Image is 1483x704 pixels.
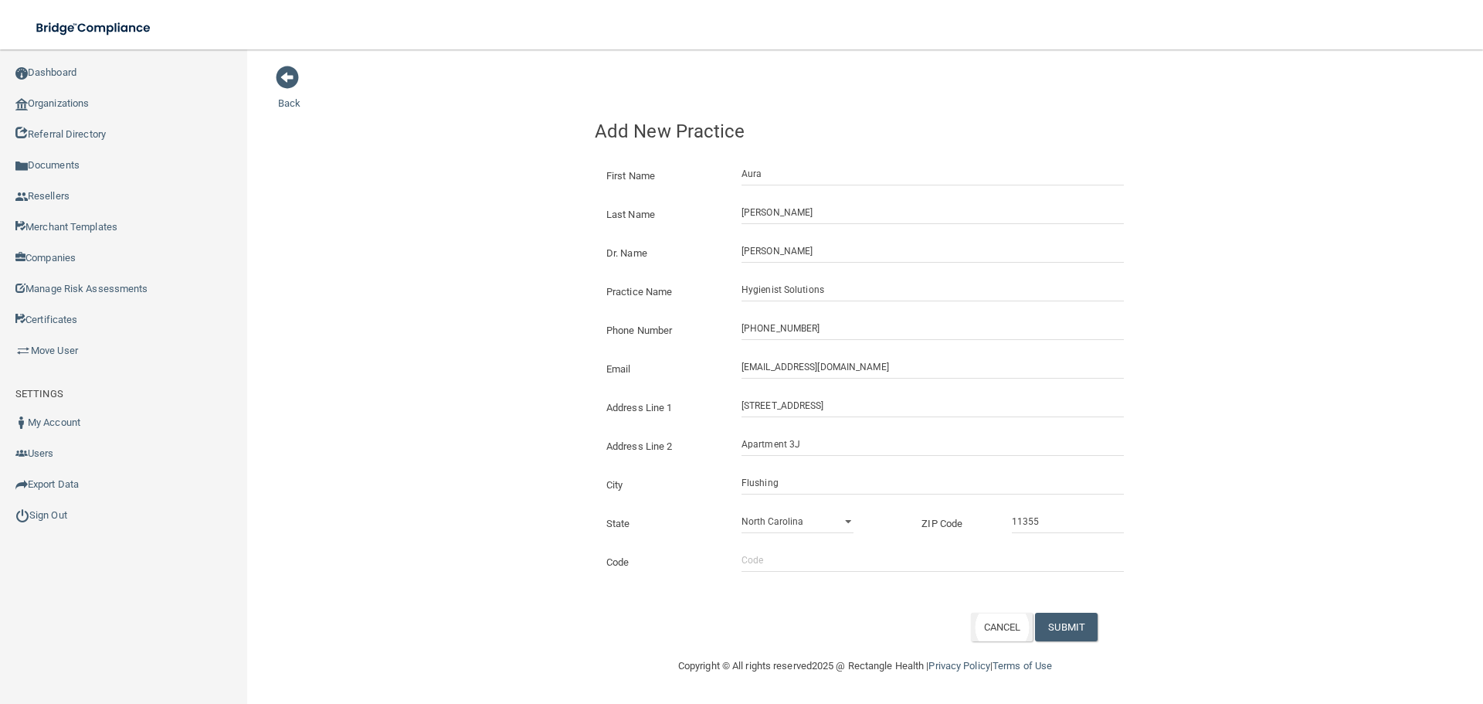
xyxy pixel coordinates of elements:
img: ic_user_dark.df1a06c3.png [15,417,28,429]
label: City [595,476,730,495]
input: Practice Name [741,278,1124,301]
label: Phone Number [595,321,730,340]
label: Email [595,360,730,379]
a: Back [278,79,300,109]
input: Doctor Name [741,240,1124,263]
input: Email [741,355,1124,379]
input: _____ [1012,510,1124,533]
h4: Add New Practice [595,121,1135,141]
label: Dr. Name [595,244,730,263]
input: Last Name [741,201,1124,224]
img: organization-icon.f8decf85.png [15,98,28,111]
input: Address Line 1 [741,394,1124,417]
img: icon-export.b9366987.png [15,478,28,491]
button: CANCEL [971,613,1033,641]
img: ic_reseller.de258add.png [15,191,28,203]
label: State [595,515,730,533]
label: SETTINGS [15,385,63,403]
input: (___) ___-____ [741,317,1124,340]
a: Privacy Policy [928,660,989,672]
input: First Name [741,162,1124,185]
iframe: Drift Widget Chat Controller [1216,594,1464,656]
label: ZIP Code [910,515,1000,533]
label: Code [595,553,730,572]
div: Copyright © All rights reserved 2025 @ Rectangle Health | | [583,641,1147,691]
img: ic_power_dark.7ecde6b1.png [15,508,29,522]
label: First Name [595,167,730,185]
label: Address Line 2 [595,437,730,456]
a: Terms of Use [993,660,1052,672]
input: Code [741,549,1124,572]
img: icon-documents.8dae5593.png [15,160,28,172]
img: icon-users.e205127d.png [15,447,28,460]
img: bridge_compliance_login_screen.278c3ca4.svg [23,12,165,44]
img: ic_dashboard_dark.d01f4a41.png [15,67,28,80]
input: City [741,471,1124,495]
input: Address Line 2 [741,433,1124,456]
label: Practice Name [595,283,730,301]
button: SUBMIT [1035,613,1098,641]
label: Address Line 1 [595,399,730,417]
label: Last Name [595,206,730,224]
img: briefcase.64adab9b.png [15,343,31,359]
